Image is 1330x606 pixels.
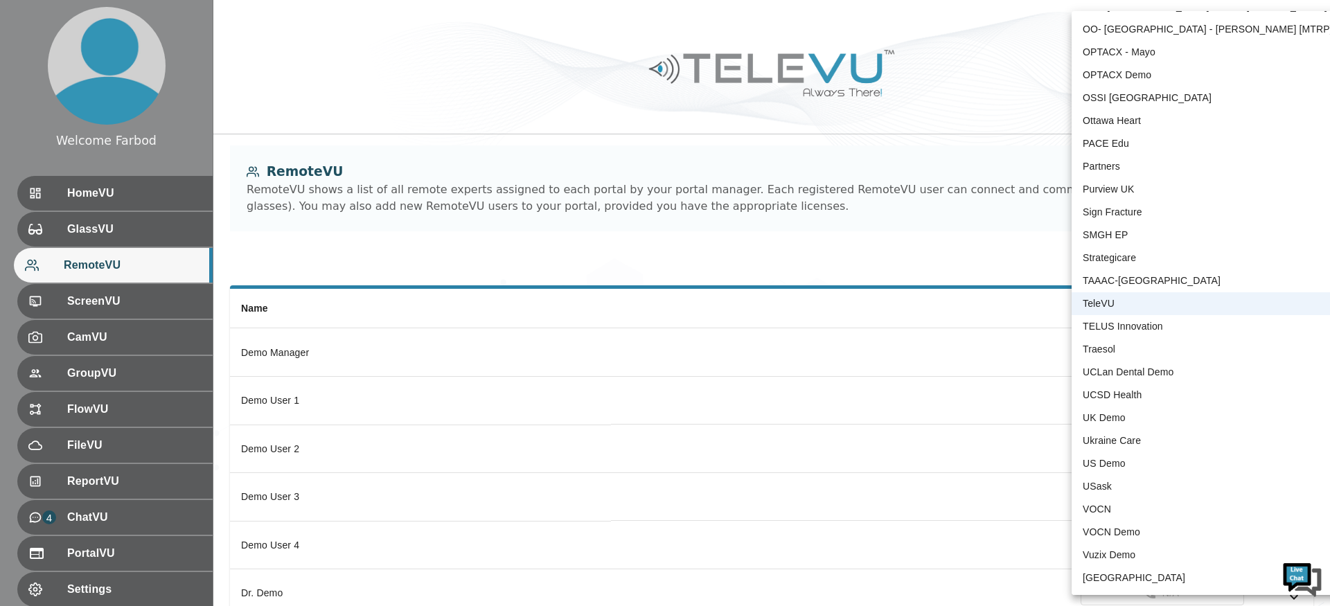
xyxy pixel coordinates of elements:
[1282,558,1323,599] img: Chat Widget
